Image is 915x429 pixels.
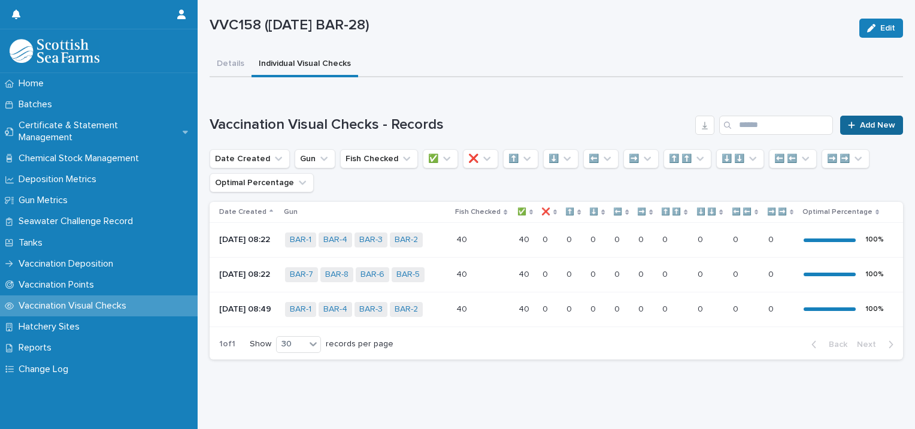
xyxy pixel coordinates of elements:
[662,267,670,280] p: 0
[767,206,787,219] p: ➡️ ➡️
[290,304,311,315] a: BAR-1
[284,206,298,219] p: Gun
[543,267,550,280] p: 0
[219,270,275,280] p: [DATE] 08:22
[219,304,275,315] p: [DATE] 08:49
[360,270,384,280] a: BAR-6
[768,267,776,280] p: 0
[865,305,884,313] div: 100 %
[14,321,89,333] p: Hatchery Sites
[359,304,383,315] a: BAR-3
[543,232,550,245] p: 0
[590,302,598,315] p: 0
[614,302,622,315] p: 0
[395,235,418,245] a: BAR-2
[698,232,705,245] p: 0
[857,340,883,349] span: Next
[583,149,619,168] button: ⬅️
[295,149,335,168] button: Gun
[210,292,903,327] tr: [DATE] 08:49BAR-1 BAR-4 BAR-3 BAR-2 4040 4040 00 00 00 00 00 00 00 00 00 100%
[463,149,498,168] button: ❌
[14,153,149,164] p: Chemical Stock Management
[519,267,532,280] p: 40
[14,195,77,206] p: Gun Metrics
[359,235,383,245] a: BAR-3
[733,302,741,315] p: 0
[638,232,646,245] p: 0
[543,302,550,315] p: 0
[566,267,574,280] p: 0
[865,235,884,244] div: 100 %
[769,149,817,168] button: ⬅️ ⬅️
[822,340,847,349] span: Back
[822,149,869,168] button: ➡️ ➡️
[14,174,106,185] p: Deposition Metrics
[210,52,252,77] button: Details
[768,302,776,315] p: 0
[456,267,469,280] p: 40
[14,216,143,227] p: Seawater Challenge Record
[519,302,532,315] p: 40
[696,206,716,219] p: ⬇️ ⬇️
[661,206,681,219] p: ⬆️ ⬆️
[698,267,705,280] p: 0
[423,149,458,168] button: ✅
[768,232,776,245] p: 0
[614,232,622,245] p: 0
[719,116,833,135] input: Search
[733,232,741,245] p: 0
[566,302,574,315] p: 0
[210,116,690,134] h1: Vaccination Visual Checks - Records
[14,342,61,354] p: Reports
[662,232,670,245] p: 0
[277,338,305,351] div: 30
[638,302,646,315] p: 0
[613,206,622,219] p: ⬅️
[210,149,290,168] button: Date Created
[290,270,313,280] a: BAR-7
[395,304,418,315] a: BAR-2
[14,258,123,270] p: Vaccination Deposition
[325,270,349,280] a: BAR-8
[860,121,895,129] span: Add New
[210,330,245,359] p: 1 of 1
[396,270,420,280] a: BAR-5
[614,267,622,280] p: 0
[14,237,52,249] p: Tanks
[733,267,741,280] p: 0
[859,19,903,38] button: Edit
[210,257,903,292] tr: [DATE] 08:22BAR-7 BAR-8 BAR-6 BAR-5 4040 4040 00 00 00 00 00 00 00 00 00 100%
[14,78,53,89] p: Home
[589,206,598,219] p: ⬇️
[250,339,271,349] p: Show
[623,149,659,168] button: ➡️
[456,232,469,245] p: 40
[662,302,670,315] p: 0
[590,232,598,245] p: 0
[852,339,903,350] button: Next
[290,235,311,245] a: BAR-1
[566,232,574,245] p: 0
[637,206,646,219] p: ➡️
[840,116,903,135] a: Add New
[565,206,574,219] p: ⬆️
[210,223,903,258] tr: [DATE] 08:22BAR-1 BAR-4 BAR-3 BAR-2 4040 4040 00 00 00 00 00 00 00 00 00 100%
[326,339,393,349] p: records per page
[456,302,469,315] p: 40
[219,235,275,245] p: [DATE] 08:22
[340,149,418,168] button: Fish Checked
[14,120,183,143] p: Certificate & Statement Management
[503,149,538,168] button: ⬆️
[732,206,752,219] p: ⬅️ ⬅️
[541,206,550,219] p: ❌
[590,267,598,280] p: 0
[219,206,266,219] p: Date Created
[210,17,850,34] p: VVC158 ([DATE] BAR-28)
[14,364,78,375] p: Change Log
[517,206,526,219] p: ✅
[252,52,358,77] button: Individual Visual Checks
[10,39,99,63] img: uOABhIYSsOPhGJQdTwEw
[323,235,347,245] a: BAR-4
[880,24,895,32] span: Edit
